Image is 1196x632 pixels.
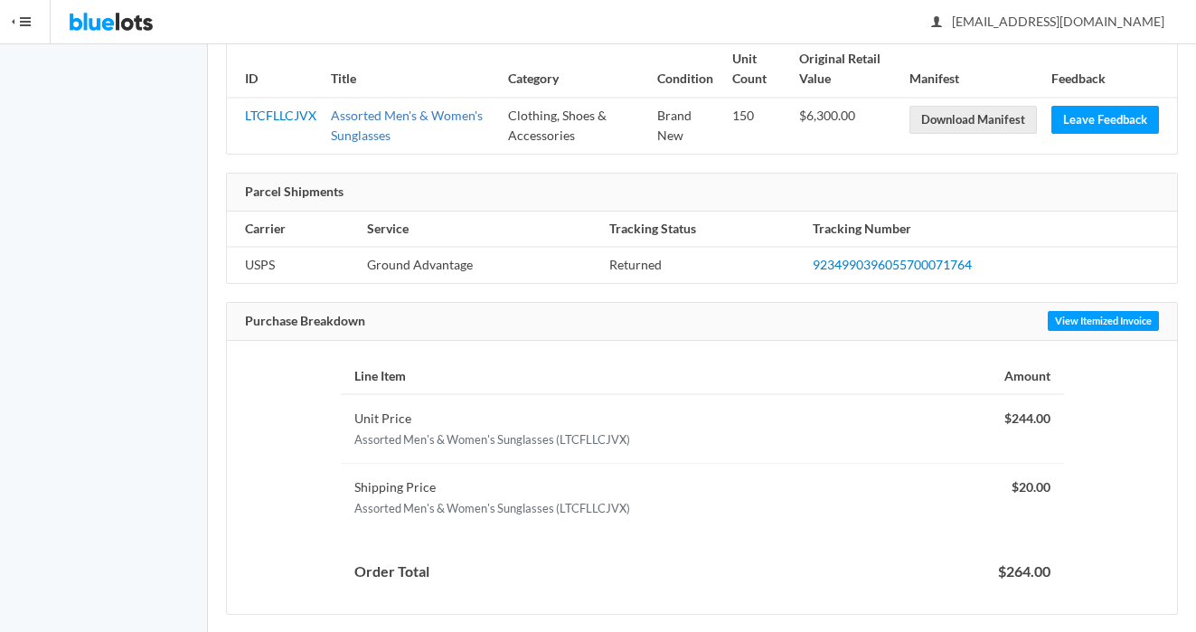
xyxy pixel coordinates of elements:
[501,42,650,98] th: Category
[354,409,971,429] div: Unit Price
[227,174,1177,212] div: Parcel Shipments
[932,14,1164,29] span: [EMAIL_ADDRESS][DOMAIN_NAME]
[984,359,1064,395] th: Amount
[902,42,1044,98] th: Manifest
[928,14,946,32] ion-icon: person
[245,108,316,123] a: LTCFLLCJVX
[813,257,972,272] a: 9234990396055700071764
[341,359,984,395] th: Line Item
[1044,42,1177,98] th: Feedback
[650,98,725,154] td: Brand New
[227,303,1177,341] div: Purchase Breakdown
[1051,106,1159,134] a: Leave Feedback
[360,212,602,248] th: Service
[602,212,806,248] th: Tracking Status
[792,98,902,154] td: $6,300.00
[354,477,971,498] div: Shipping Price
[501,98,650,154] td: Clothing, Shoes & Accessories
[984,394,1064,464] td: $244.00
[725,98,792,154] td: 150
[227,247,360,283] td: USPS
[909,106,1037,134] a: Download Manifest
[227,212,360,248] th: Carrier
[650,42,725,98] th: Condition
[1048,311,1159,331] a: View Itemized Invoice
[227,42,324,98] th: ID
[354,562,429,580] strong: Order Total
[725,42,792,98] th: Unit Count
[984,464,1064,533] td: $20.00
[792,42,902,98] th: Original Retail Value
[602,247,806,283] td: Returned
[331,108,483,144] a: Assorted Men's & Women's Sunglasses
[805,212,1177,248] th: Tracking Number
[324,42,501,98] th: Title
[360,247,602,283] td: Ground Advantage
[354,432,630,447] small: Assorted Men's & Women's Sunglasses (LTCFLLCJVX)
[998,562,1050,580] strong: $264.00
[354,501,630,515] small: Assorted Men's & Women's Sunglasses (LTCFLLCJVX)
